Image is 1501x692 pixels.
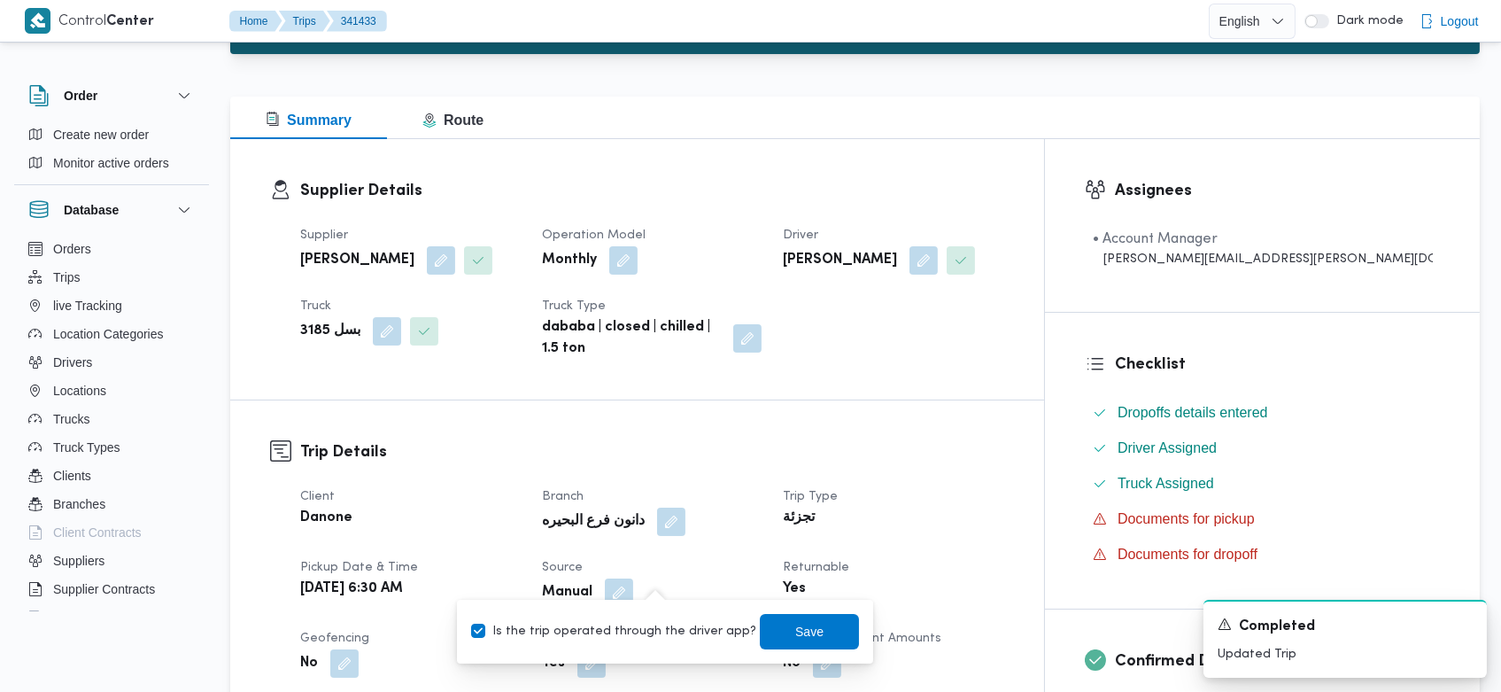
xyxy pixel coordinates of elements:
span: Trip Type [783,491,838,502]
b: Center [107,15,155,28]
span: Trucks [53,408,89,430]
button: Locations [21,377,202,405]
button: Order [28,85,195,106]
b: Manual [542,582,592,603]
span: Source [542,562,583,573]
button: Branches [21,490,202,518]
b: بسل 3185 [300,321,360,342]
span: Suppliers [53,550,104,571]
div: • Account Manager [1093,229,1433,250]
span: Devices [53,607,97,628]
button: Supplier Contracts [21,575,202,603]
span: Branch [542,491,584,502]
b: Yes [542,653,565,674]
button: Trips [21,263,202,292]
button: Dropoffs details entered [1086,399,1440,427]
span: Driver Assigned [1118,440,1217,455]
b: [PERSON_NAME] [783,250,897,271]
span: Client Contracts [53,522,142,543]
span: Dropoffs details entered [1118,405,1268,420]
b: دانون فرع البحيره [542,511,645,533]
span: Branches [53,494,105,515]
button: Driver Assigned [1086,434,1440,463]
h3: Confirmed Data [1115,649,1440,673]
span: Drivers [53,352,92,373]
b: No [783,653,801,674]
button: Location Categories [21,320,202,348]
span: Location Categories [53,323,164,345]
button: Orders [21,235,202,263]
span: Dark mode [1329,14,1404,28]
span: Logout [1441,11,1479,32]
span: Client [300,491,335,502]
span: Route [422,113,484,128]
span: Locations [53,380,106,401]
b: No [300,653,318,674]
span: Documents for pickup [1118,509,1255,530]
button: Devices [21,603,202,632]
span: Operation Model [542,229,646,241]
b: Monthly [542,250,597,271]
button: Truck Types [21,433,202,462]
span: Orders [53,238,91,260]
b: Danone [300,508,352,529]
span: Supplier Contracts [53,579,155,600]
button: Monitor active orders [21,149,202,177]
button: Database [28,199,195,221]
span: Trips [53,267,81,288]
p: Updated Trip [1218,645,1473,664]
span: Supplier [300,229,348,241]
b: تجزئة [783,508,815,529]
span: Returnable [783,562,849,573]
h3: Database [64,199,119,221]
button: 341433 [327,11,387,32]
div: Database [14,235,209,618]
span: Documents for dropoff [1118,544,1257,565]
span: Truck Assigned [1118,473,1214,494]
span: Summary [266,113,352,128]
b: Yes [783,579,806,600]
h3: Assignees [1115,179,1440,203]
button: Clients [21,462,202,490]
div: Notification [1218,616,1473,638]
span: Driver [783,229,818,241]
b: [DATE] 6:30 AM [300,579,403,600]
button: Trucks [21,405,202,433]
h3: Supplier Details [300,179,1004,203]
span: Create new order [53,124,149,145]
div: Order [14,121,209,184]
button: Home [229,11,282,32]
span: • Account Manager abdallah.mohamed@illa.com.eg [1093,229,1433,268]
button: Documents for dropoff [1086,540,1440,569]
span: Truck Type [542,300,606,312]
span: Truck [300,300,331,312]
button: Logout [1412,4,1486,39]
button: Trips [279,11,330,32]
h3: Trip Details [300,440,1004,464]
span: Truck Assigned [1118,476,1214,491]
h3: Order [64,85,97,106]
button: Documents for pickup [1086,505,1440,533]
span: Monitor active orders [53,152,169,174]
span: Dropoffs details entered [1118,402,1268,424]
button: Save [760,614,859,649]
span: Pickup date & time [300,562,418,573]
button: Truck Assigned [1086,470,1440,498]
b: [PERSON_NAME] [300,250,414,271]
label: Is the trip operated through the driver app? [471,621,756,642]
span: Driver Assigned [1118,438,1217,459]
button: Client Contracts [21,518,202,547]
img: X8yXhbKr1z7QwAAAABJRU5ErkJggg== [25,8,50,34]
h3: Checklist [1115,353,1440,377]
span: live Tracking [53,295,122,316]
button: Create new order [21,121,202,149]
button: live Tracking [21,292,202,320]
span: Clients [53,465,91,486]
b: dababa | closed | chilled | 1.5 ton [542,317,722,360]
button: Drivers [21,348,202,377]
span: Documents for dropoff [1118,547,1257,562]
span: Geofencing [300,633,369,644]
div: [PERSON_NAME][EMAIL_ADDRESS][PERSON_NAME][DOMAIN_NAME] [1093,250,1433,268]
button: Suppliers [21,547,202,575]
span: Save [796,621,824,642]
